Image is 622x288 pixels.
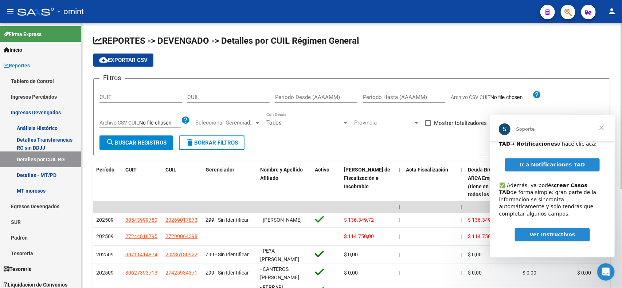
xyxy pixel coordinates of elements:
span: | [399,204,400,210]
span: - PE?A [PERSON_NAME] [260,248,299,262]
span: | [461,167,462,173]
span: Tesorería [4,265,32,273]
span: | [399,252,400,257]
span: 30543999780 [125,217,157,223]
span: | [399,167,400,173]
input: Archivo CSV CUIT [490,94,532,101]
span: $ 114.750,00 [344,233,374,239]
span: Seleccionar Gerenciador [195,119,254,126]
iframe: Intercom live chat mensaje [490,115,615,257]
datatable-header-cell: | [396,162,403,202]
span: Z99 - Sin Identificar [206,252,249,257]
span: $ 136.349,72 [344,217,374,223]
mat-icon: delete [185,138,194,147]
span: | [399,270,400,276]
span: Deuda Bruta por ARCA Empresa (tiene en cuenta todos los cuiles) [468,167,506,197]
span: $ 114.750,00 [468,233,498,239]
datatable-header-cell: Deuda Bruta Neto de Fiscalización e Incobrable [341,162,396,202]
span: 20236180922 [165,252,197,257]
span: | [399,217,400,223]
span: $ 0,00 [344,270,358,276]
span: Firma Express [4,30,42,38]
span: 202509 [96,270,114,276]
span: Provincia [354,119,413,126]
span: Borrar Filtros [185,139,238,146]
datatable-header-cell: Activo [312,162,341,202]
span: 27290064398 [165,233,197,239]
datatable-header-cell: Acta Fiscalización [403,162,458,202]
mat-icon: help [181,116,190,125]
span: CUIL [165,167,176,173]
datatable-header-cell: CUIT [122,162,163,202]
span: 202509 [96,217,114,223]
span: Período [96,167,114,173]
span: $ 0,00 [523,270,536,276]
span: Todos [266,119,282,126]
div: ​ [9,130,116,144]
mat-icon: search [106,138,115,147]
span: | [461,270,462,276]
span: Z99 - Sin Identificar [206,270,249,276]
button: Exportar CSV [93,54,153,67]
span: Archivo CSV CUIL [99,120,139,126]
span: Reportes [4,62,30,70]
span: Acta Fiscalización [406,167,448,173]
datatable-header-cell: Período [93,162,122,202]
span: Gerenciador [206,167,234,173]
datatable-header-cell: Deuda Bruta por ARCA Empresa (tiene en cuenta todos los cuiles) [465,162,520,202]
span: Activo [315,167,329,173]
iframe: Intercom live chat [597,263,615,281]
span: Archivo CSV CUIT [451,94,490,100]
button: Borrar Filtros [179,135,245,150]
span: $ 0,00 [577,270,591,276]
span: - omint [58,4,84,20]
mat-icon: menu [6,7,15,16]
span: Mostrar totalizadores [434,119,487,127]
mat-icon: cloud_download [99,55,108,64]
span: | [399,233,400,239]
span: [PERSON_NAME] de Fiscalización e Incobrable [344,167,390,189]
span: 202509 [96,233,114,239]
datatable-header-cell: Gerenciador [203,162,257,202]
span: $ 136.349,72 [468,217,498,223]
span: 202509 [96,252,114,257]
mat-icon: help [532,90,541,99]
span: CUIT [125,167,137,173]
span: | [461,252,462,257]
span: Nombre y Apellido Afiliado [260,167,303,181]
span: 20269017873 [165,217,197,223]
datatable-header-cell: | [458,162,465,202]
span: Exportar CSV [99,57,148,63]
span: $ 0,00 [468,252,482,257]
span: | [461,217,462,223]
span: | [461,233,462,239]
span: 27244818795 [125,233,157,239]
span: 30627393713 [125,270,157,276]
span: - CANTEROS [PERSON_NAME] [260,266,299,280]
span: $ 0,00 [344,252,358,257]
input: Archivo CSV CUIL [139,120,181,126]
datatable-header-cell: CUIL [163,162,203,202]
span: 27425934371 [165,270,197,276]
span: Buscar Registros [106,139,167,146]
button: Buscar Registros [99,135,173,150]
span: | [461,204,462,210]
span: 30711414874 [125,252,157,257]
span: Inicio [4,46,22,54]
h3: Filtros [99,73,125,83]
datatable-header-cell: Nombre y Apellido Afiliado [257,162,312,202]
span: REPORTES -> DEVENGADO -> Detalles por CUIL Régimen General [93,36,359,46]
span: $ 0,00 [468,270,482,276]
span: - [PERSON_NAME] [260,217,302,223]
mat-icon: person [607,7,616,16]
span: Z99 - Sin Identificar [206,217,249,223]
